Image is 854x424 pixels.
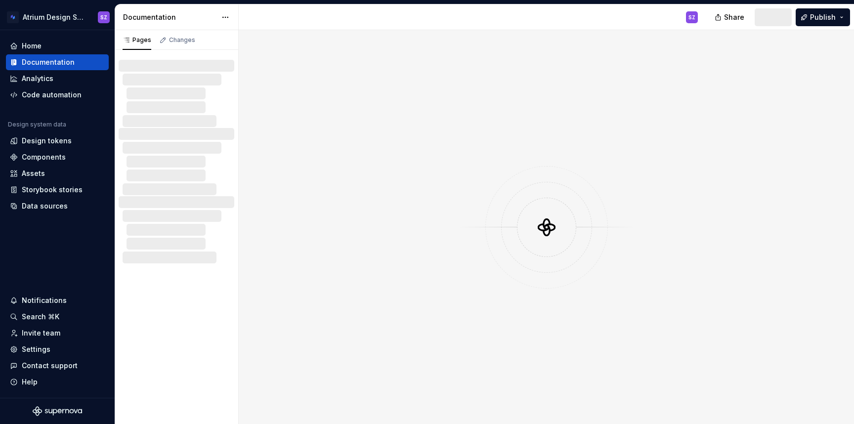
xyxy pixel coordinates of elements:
span: Publish [810,12,836,22]
div: Invite team [22,328,60,338]
div: Settings [22,344,50,354]
a: Documentation [6,54,109,70]
button: Contact support [6,358,109,374]
svg: Supernova Logo [33,406,82,416]
div: Documentation [123,12,216,22]
button: Notifications [6,293,109,308]
a: Components [6,149,109,165]
div: Search ⌘K [22,312,59,322]
a: Home [6,38,109,54]
div: Data sources [22,201,68,211]
a: Invite team [6,325,109,341]
div: Notifications [22,296,67,305]
button: Publish [796,8,850,26]
div: Atrium Design System [23,12,86,22]
div: Documentation [22,57,75,67]
div: Storybook stories [22,185,83,195]
div: Design tokens [22,136,72,146]
a: Code automation [6,87,109,103]
a: Storybook stories [6,182,109,198]
div: Design system data [8,121,66,128]
a: Data sources [6,198,109,214]
div: Assets [22,169,45,178]
button: Help [6,374,109,390]
a: Design tokens [6,133,109,149]
span: Share [724,12,744,22]
div: Analytics [22,74,53,84]
button: Atrium Design SystemSZ [2,6,113,28]
img: d4286e81-bf2d-465c-b469-1298f2b8eabd.png [7,11,19,23]
div: SZ [100,13,107,21]
button: Share [710,8,751,26]
a: Assets [6,166,109,181]
div: Contact support [22,361,78,371]
div: Components [22,152,66,162]
div: Help [22,377,38,387]
a: Settings [6,341,109,357]
div: SZ [688,13,695,21]
div: Changes [169,36,195,44]
div: Code automation [22,90,82,100]
div: Home [22,41,42,51]
a: Analytics [6,71,109,86]
div: Pages [123,36,151,44]
button: Search ⌘K [6,309,109,325]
